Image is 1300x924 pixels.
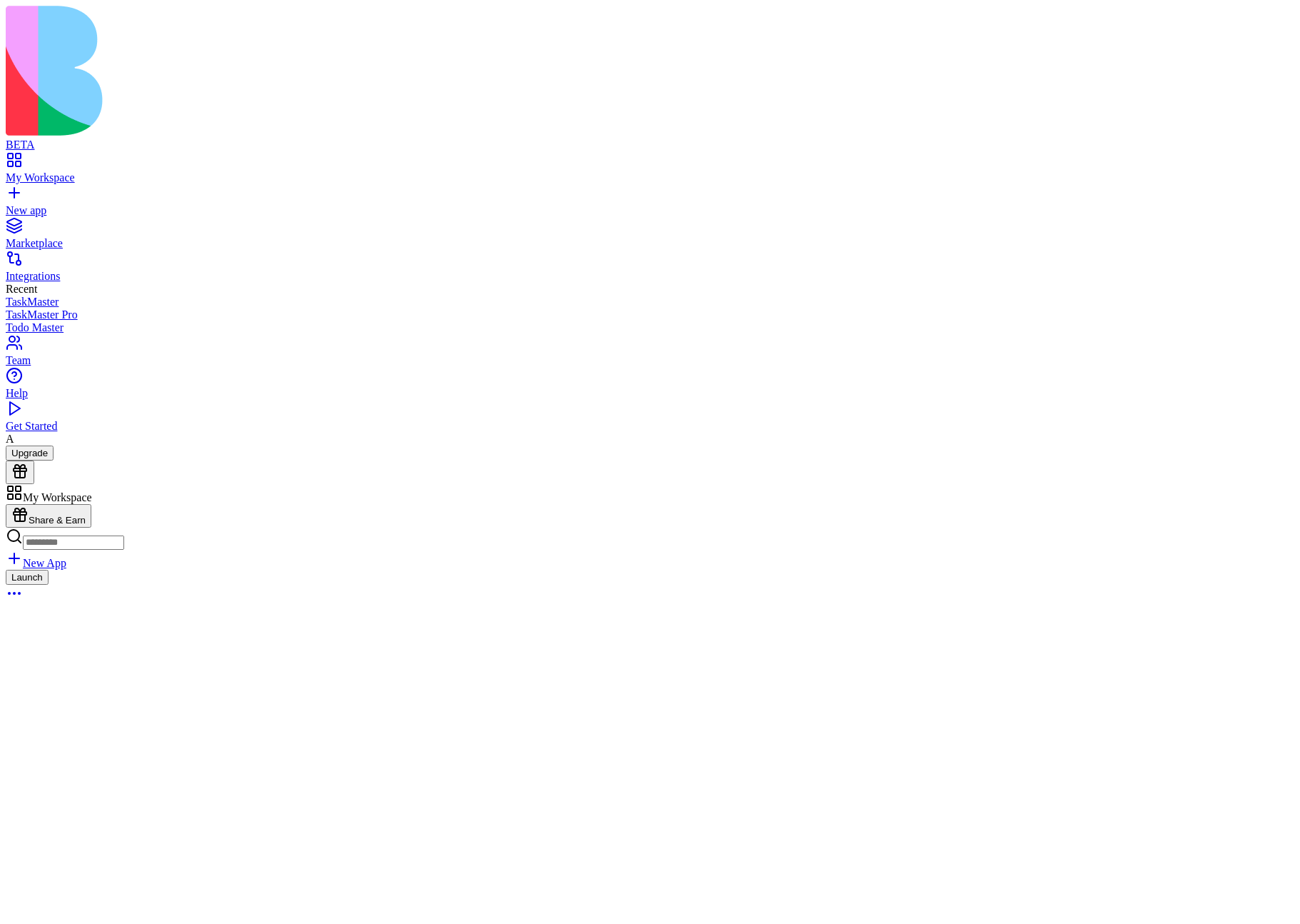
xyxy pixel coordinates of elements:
div: New app [6,204,1294,217]
div: Help [6,387,1294,400]
a: Get Started [6,407,1294,433]
a: Todo Master [6,321,1294,334]
a: Team [6,341,1294,367]
img: logo [6,6,579,136]
span: Recent [6,283,37,295]
a: My Workspace [6,159,1294,184]
div: Team [6,354,1294,367]
div: My Workspace [6,171,1294,184]
a: TaskMaster Pro [6,308,1294,321]
div: Integrations [6,270,1294,283]
div: Get Started [6,420,1294,433]
span: My Workspace [23,491,92,503]
a: Help [6,374,1294,400]
div: Marketplace [6,237,1294,250]
a: Upgrade [6,446,54,458]
button: Share & Earn [6,504,91,528]
a: New App [6,557,66,569]
button: Upgrade [6,446,54,461]
div: BETA [6,139,1294,151]
a: BETA [6,126,1294,151]
button: Launch [6,570,49,585]
span: Share & Earn [29,515,86,526]
a: TaskMaster [6,296,1294,308]
a: Integrations [6,257,1294,283]
a: Marketplace [6,224,1294,250]
span: A [6,433,14,445]
a: New app [6,191,1294,217]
